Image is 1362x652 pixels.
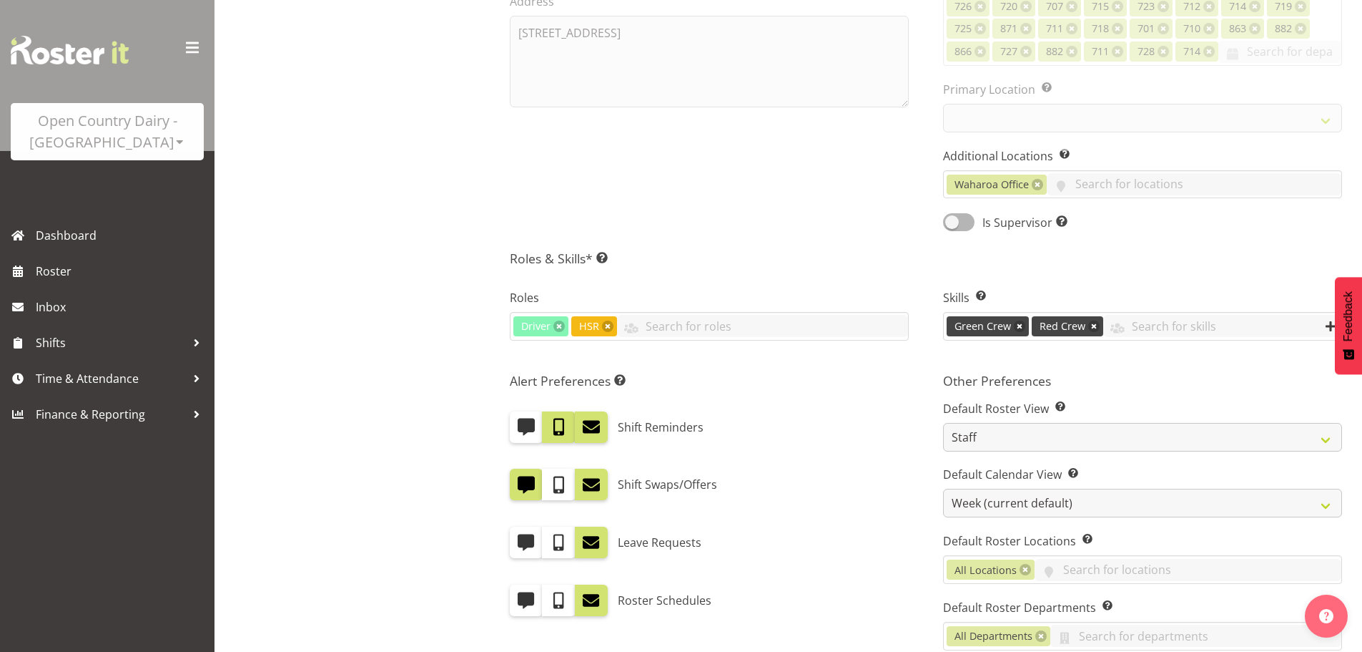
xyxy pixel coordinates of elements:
[618,585,711,616] label: Roster Schedules
[510,250,1342,266] h5: Roles & Skills*
[1335,277,1362,374] button: Feedback - Show survey
[954,318,1011,334] span: Green Crew
[943,599,1342,616] label: Default Roster Departments
[36,296,207,318] span: Inbox
[954,563,1017,578] span: All Locations
[954,628,1032,644] span: All Departments
[579,318,599,334] span: HSR
[943,147,1342,165] label: Additional Locations
[943,466,1342,483] label: Default Calendar View
[974,214,1067,231] span: Is Supervisor
[618,469,717,500] label: Shift Swaps/Offers
[943,373,1342,389] h5: Other Preferences
[954,177,1029,193] span: Waharoa Office
[1040,318,1085,334] span: Red Crew
[1103,315,1341,337] input: Search for skills
[1035,559,1341,581] input: Search for locations
[943,400,1342,417] label: Default Roster View
[36,225,207,246] span: Dashboard
[1342,291,1355,341] span: Feedback
[36,332,186,354] span: Shifts
[510,289,909,306] label: Roles
[36,368,186,389] span: Time & Attendance
[943,289,1342,306] label: Skills
[1047,173,1341,195] input: Search for locations
[1319,609,1333,623] img: help-xxl-2.png
[617,315,908,337] input: Search for roles
[943,532,1342,550] label: Default Roster Locations
[1050,625,1341,647] input: Search for departments
[510,373,909,389] h5: Alert Preferences
[36,261,207,282] span: Roster
[521,318,551,334] span: Driver
[36,404,186,425] span: Finance & Reporting
[618,412,704,443] label: Shift Reminders
[618,527,701,558] label: Leave Requests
